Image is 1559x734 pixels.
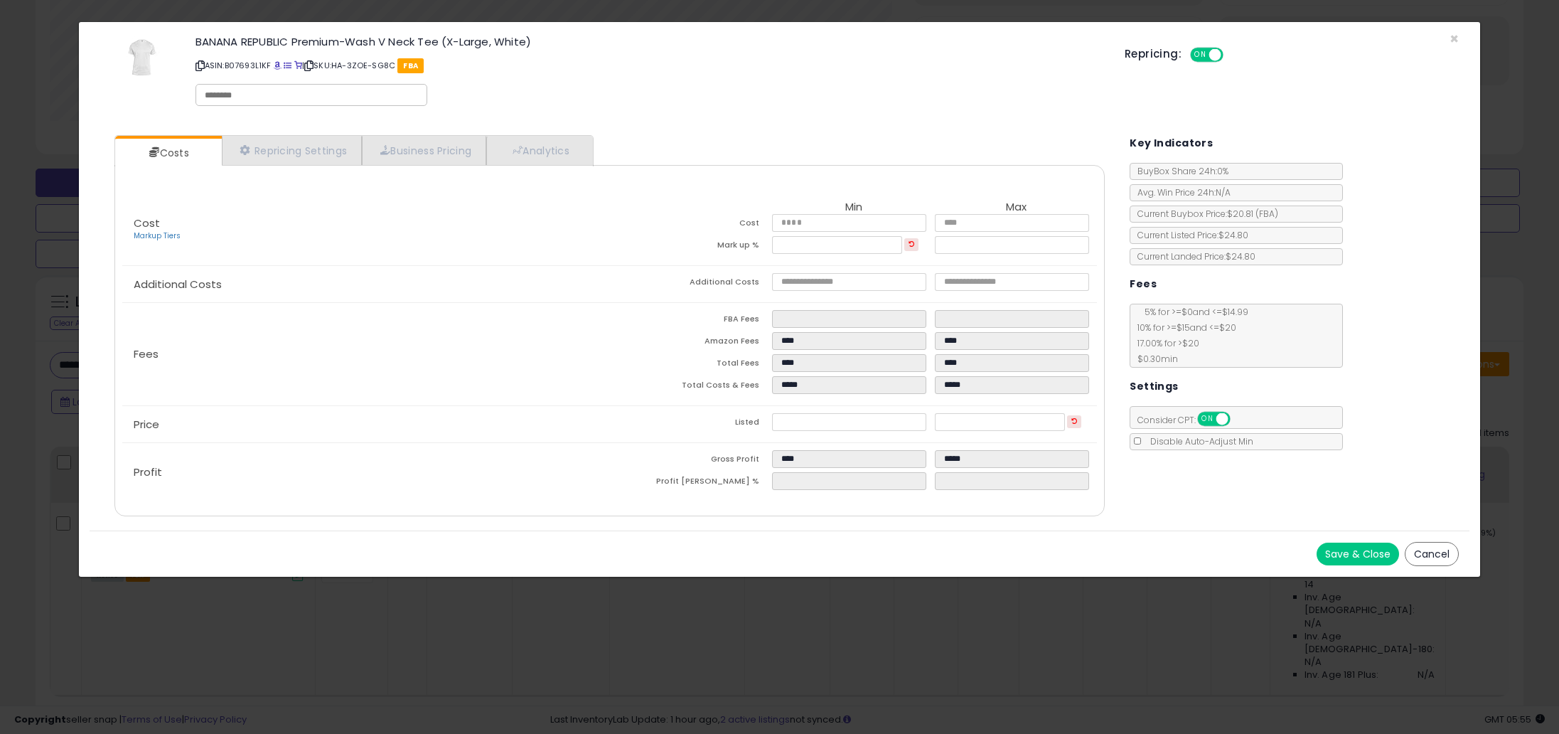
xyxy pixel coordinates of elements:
span: Disable Auto-Adjust Min [1143,435,1253,447]
td: Total Costs & Fees [610,376,773,398]
span: Consider CPT: [1130,414,1249,426]
p: Fees [122,349,610,360]
a: All offer listings [284,60,291,71]
span: × [1450,28,1459,49]
span: Current Listed Price: $24.80 [1130,229,1248,241]
a: Repricing Settings [222,136,363,165]
p: Profit [122,467,610,478]
h5: Fees [1130,275,1157,293]
td: Additional Costs [610,273,773,295]
span: 5 % for >= $0 and <= $14.99 [1137,306,1248,318]
p: ASIN: B07693L1KF | SKU: HA-3ZOE-SG8C [195,54,1103,77]
a: BuyBox page [274,60,282,71]
h3: BANANA REPUBLIC Premium-Wash V Neck Tee (X-Large, White) [195,36,1103,47]
span: Current Buybox Price: [1130,208,1278,220]
h5: Repricing: [1125,48,1182,60]
a: Analytics [486,136,591,165]
span: Current Landed Price: $24.80 [1130,250,1255,262]
span: Avg. Win Price 24h: N/A [1130,186,1231,198]
td: Listed [610,413,773,435]
td: Total Fees [610,354,773,376]
td: FBA Fees [610,310,773,332]
h5: Key Indicators [1130,134,1213,152]
a: Costs [115,139,220,167]
img: 31Rd4pWfsmL._SL60_.jpg [121,36,164,79]
th: Min [772,201,935,214]
th: Max [935,201,1098,214]
p: Price [122,419,610,430]
span: ON [1191,49,1209,61]
td: Cost [610,214,773,236]
a: Your listing only [294,60,302,71]
span: $20.81 [1227,208,1278,220]
td: Profit [PERSON_NAME] % [610,472,773,494]
span: OFF [1221,49,1243,61]
p: Cost [122,218,610,242]
span: ON [1199,413,1217,425]
span: $0.30 min [1130,353,1178,365]
button: Cancel [1405,542,1459,566]
td: Mark up % [610,236,773,258]
span: OFF [1228,413,1251,425]
h5: Settings [1130,378,1178,395]
span: ( FBA ) [1255,208,1278,220]
a: Markup Tiers [134,230,181,241]
button: Save & Close [1317,543,1399,565]
p: Additional Costs [122,279,610,290]
span: 10 % for >= $15 and <= $20 [1130,321,1236,334]
td: Gross Profit [610,450,773,472]
span: FBA [397,58,424,73]
span: 17.00 % for > $20 [1130,337,1199,349]
span: BuyBox Share 24h: 0% [1130,165,1228,177]
td: Amazon Fees [610,332,773,354]
a: Business Pricing [362,136,486,165]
